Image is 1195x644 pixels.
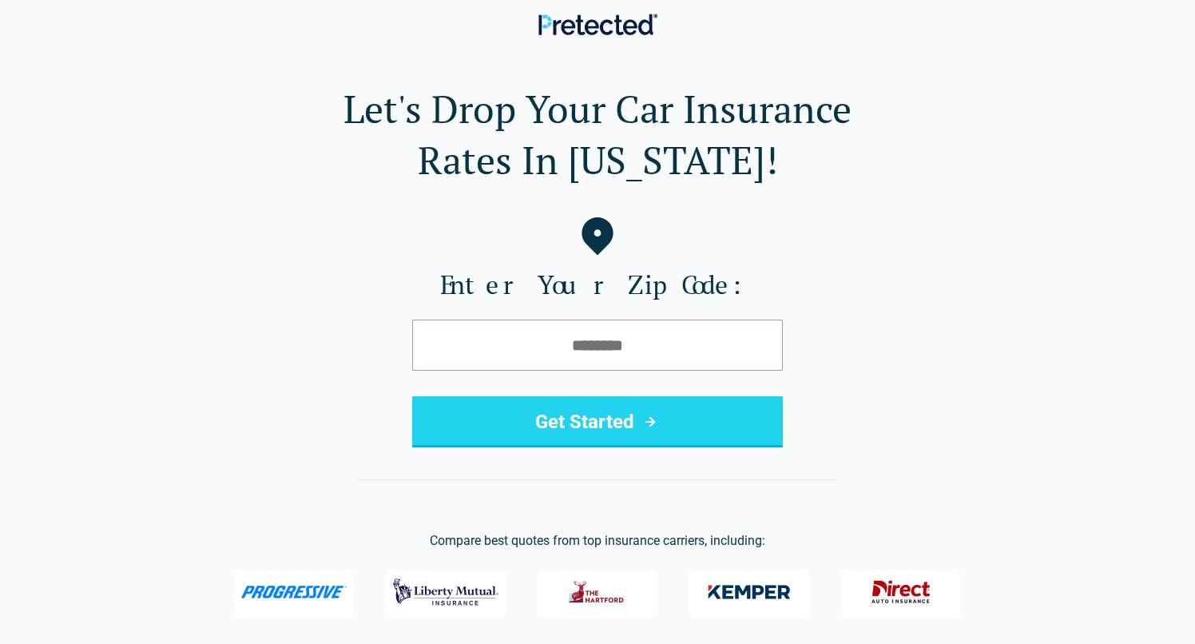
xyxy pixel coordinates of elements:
img: Pretected [538,14,657,35]
img: Liberty Mutual [393,571,498,613]
img: Progressive [240,586,347,598]
h1: Let's Drop Your Car Insurance Rates In [US_STATE]! [26,83,1169,185]
img: The Hartford [558,571,637,613]
button: Get Started [412,396,783,447]
p: Compare best quotes from top insurance carriers, including: [26,531,1169,551]
img: Kemper [697,571,802,613]
img: Direct General [862,571,940,613]
label: Enter Your Zip Code: [26,268,1169,300]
